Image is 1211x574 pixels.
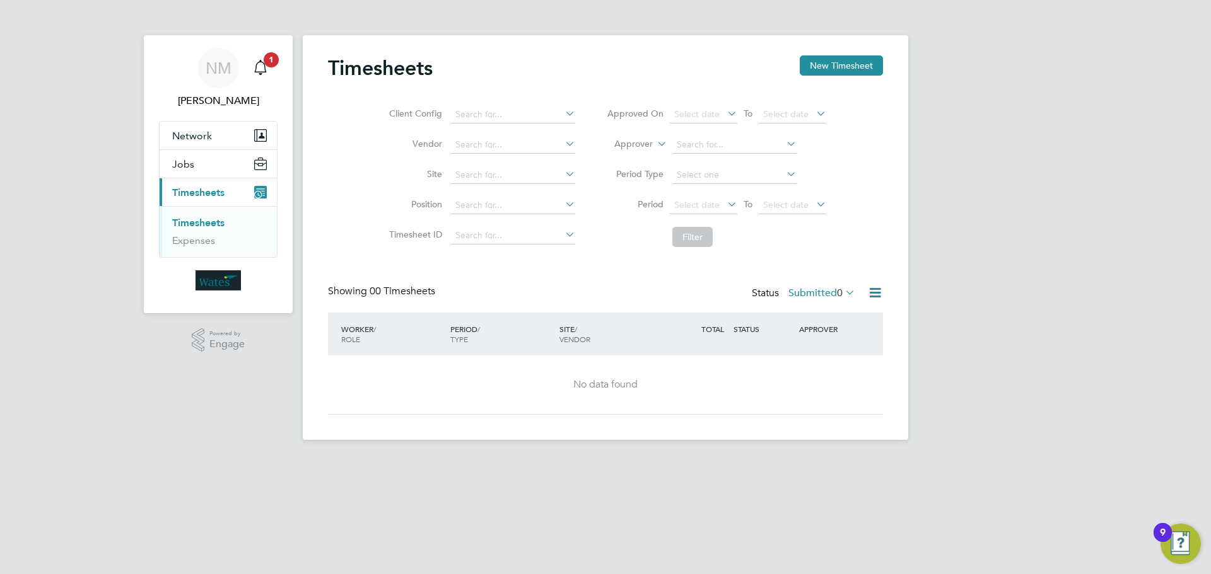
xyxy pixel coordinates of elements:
a: NM[PERSON_NAME] [159,48,278,108]
input: Search for... [451,197,575,214]
span: Timesheets [172,187,225,198]
nav: Main navigation [144,35,293,313]
input: Search for... [672,136,797,154]
img: wates-logo-retina.png [196,270,241,290]
span: VENDOR [559,334,590,344]
a: Expenses [172,234,215,246]
label: Period [607,198,664,210]
div: STATUS [730,318,796,340]
a: Go to home page [159,270,278,290]
span: Jobs [172,158,194,170]
span: Nicola Merchant [159,93,278,108]
span: 00 Timesheets [370,285,435,297]
span: 0 [837,287,843,299]
label: Site [385,168,442,180]
span: TYPE [450,334,468,344]
div: Status [752,285,858,302]
span: To [740,196,756,212]
div: 9 [1160,532,1166,549]
label: Timesheet ID [385,229,442,240]
label: Approved On [607,108,664,119]
label: Vendor [385,138,442,149]
span: Powered by [209,328,245,339]
span: Select date [763,199,809,210]
button: Network [160,122,277,149]
label: Period Type [607,168,664,180]
span: To [740,105,756,122]
span: / [373,324,376,334]
span: ROLE [341,334,360,344]
h2: Timesheets [328,55,433,81]
span: TOTAL [701,324,724,334]
span: 1 [264,52,279,67]
label: Position [385,198,442,210]
button: Timesheets [160,178,277,206]
div: WORKER [338,318,447,350]
label: Approver [596,138,653,151]
span: Select date [674,199,720,210]
span: / [575,324,577,334]
span: Select date [763,108,809,120]
span: Select date [674,108,720,120]
input: Select one [672,166,797,184]
span: NM [206,60,231,76]
input: Search for... [451,106,575,123]
div: Timesheets [160,206,277,257]
a: 1 [248,48,273,88]
input: Search for... [451,166,575,184]
input: Search for... [451,227,575,244]
div: SITE [556,318,665,350]
span: Network [172,130,212,142]
div: PERIOD [447,318,556,350]
span: / [477,324,480,334]
a: Powered byEngage [192,328,245,352]
button: New Timesheet [800,55,883,76]
label: Submitted [788,287,855,299]
div: APPROVER [796,318,862,340]
label: Client Config [385,108,442,119]
input: Search for... [451,136,575,154]
button: Open Resource Center, 9 new notifications [1161,524,1201,564]
a: Timesheets [172,217,225,229]
div: No data found [341,378,870,391]
button: Jobs [160,150,277,178]
span: Engage [209,339,245,350]
div: Showing [328,285,438,298]
button: Filter [672,227,713,247]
